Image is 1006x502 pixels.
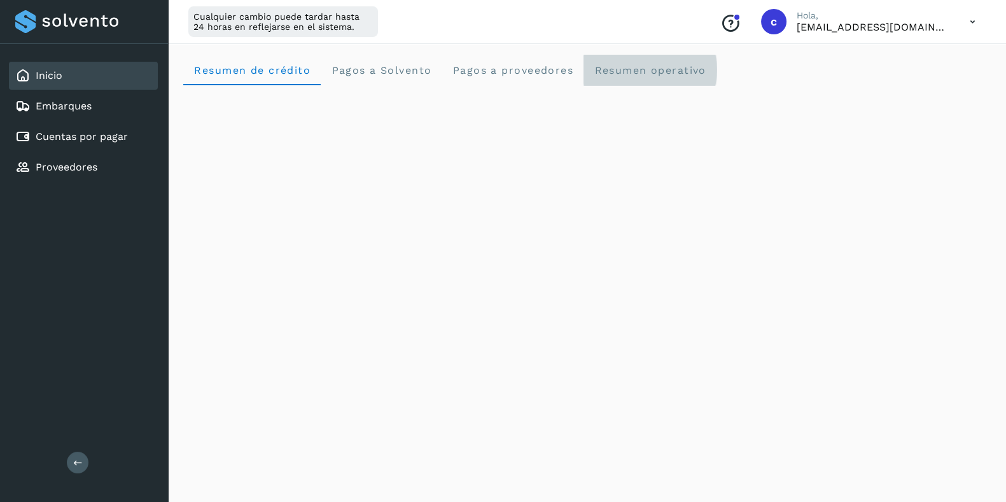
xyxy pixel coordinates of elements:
a: Cuentas por pagar [36,130,128,143]
span: Pagos a Solvento [331,64,431,76]
a: Inicio [36,69,62,81]
span: Pagos a proveedores [452,64,573,76]
div: Cualquier cambio puede tardar hasta 24 horas en reflejarse en el sistema. [188,6,378,37]
div: Proveedores [9,153,158,181]
div: Embarques [9,92,158,120]
div: Inicio [9,62,158,90]
p: calbor@niagarawater.com [797,21,949,33]
div: Cuentas por pagar [9,123,158,151]
a: Proveedores [36,161,97,173]
span: Resumen de crédito [193,64,311,76]
a: Embarques [36,100,92,112]
p: Hola, [797,10,949,21]
span: Resumen operativo [594,64,706,76]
